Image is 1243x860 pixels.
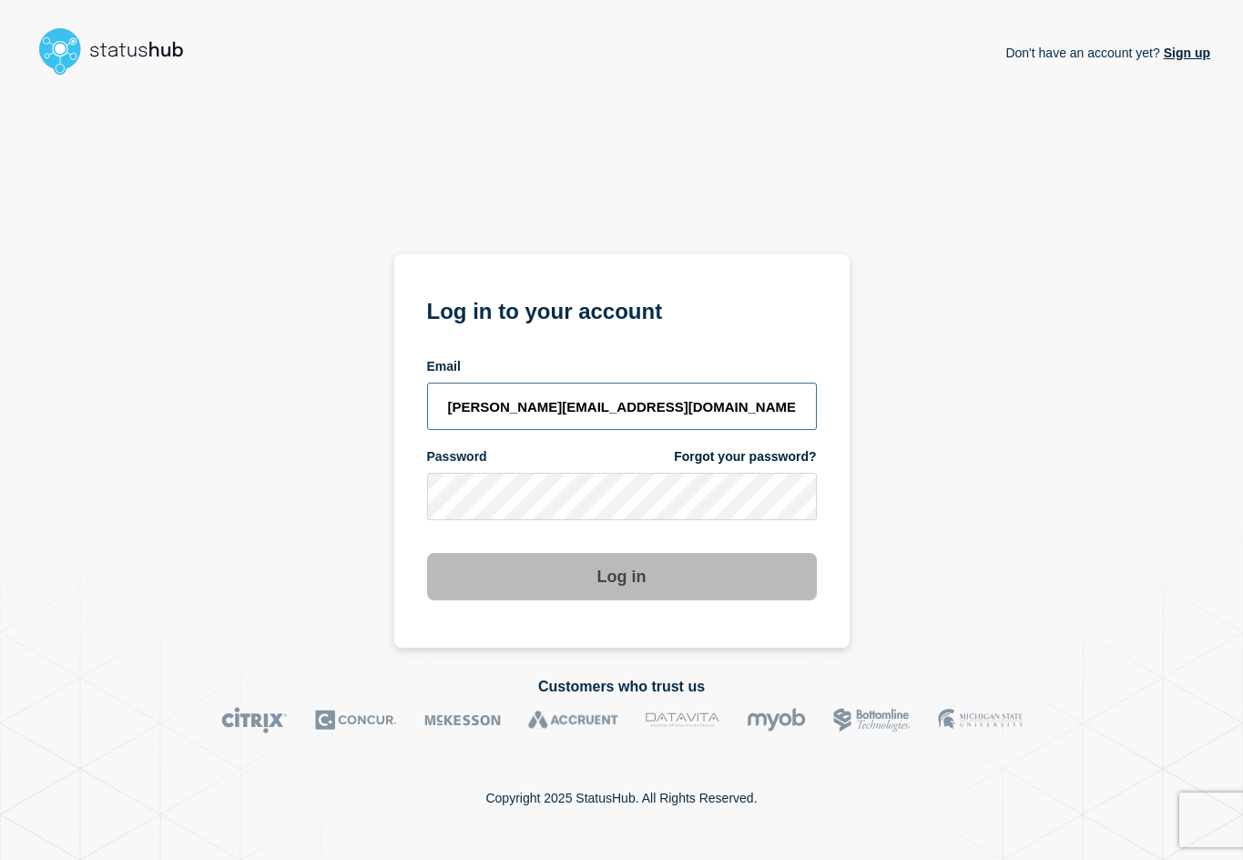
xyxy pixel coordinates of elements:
[33,22,206,80] img: StatusHub logo
[1160,46,1210,60] a: Sign up
[747,707,806,733] img: myob logo
[427,473,817,520] input: password input
[427,383,817,430] input: email input
[528,707,618,733] img: Accruent logo
[33,679,1210,695] h2: Customers who trust us
[427,358,461,375] span: Email
[833,707,911,733] img: Bottomline logo
[485,791,757,805] p: Copyright 2025 StatusHub. All Rights Reserved.
[424,707,501,733] img: McKesson logo
[427,553,817,600] button: Log in
[674,448,816,466] a: Forgot your password?
[315,707,397,733] img: Concur logo
[646,707,719,733] img: DataVita logo
[938,707,1023,733] img: MSU logo
[427,292,817,326] h1: Log in to your account
[427,448,487,466] span: Password
[1005,31,1210,75] p: Don't have an account yet?
[221,707,288,733] img: Citrix logo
